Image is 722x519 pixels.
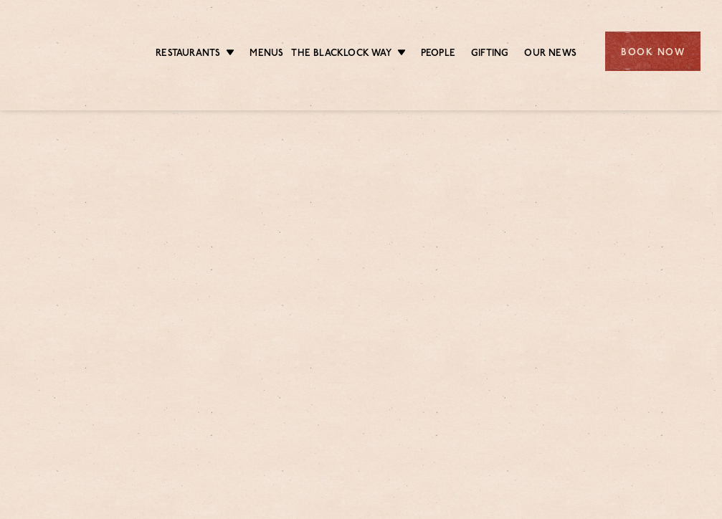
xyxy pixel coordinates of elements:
div: Book Now [605,32,700,71]
img: svg%3E [22,14,134,89]
a: Our News [524,47,576,62]
a: Restaurants [156,47,220,62]
a: Gifting [471,47,508,62]
a: Menus [250,47,283,62]
a: People [421,47,455,62]
a: The Blacklock Way [291,47,391,62]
